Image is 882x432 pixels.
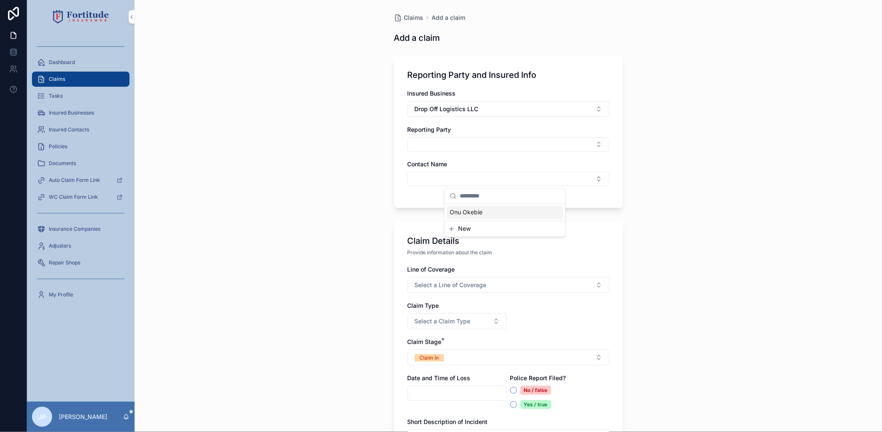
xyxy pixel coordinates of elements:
span: Drop Off Logistics LLC [415,105,479,113]
span: My Profile [49,291,73,298]
a: Add a claim [432,13,466,22]
a: Claims [394,13,424,22]
a: Insurance Companies [32,221,130,237]
span: Documents [49,160,76,167]
span: WC Claim Form Link [49,194,98,200]
span: Select a Claim Type [415,317,471,325]
p: [PERSON_NAME] [59,413,107,421]
a: Dashboard [32,55,130,70]
a: Documents [32,156,130,171]
h1: Reporting Party and Insured Info [408,69,537,81]
span: Reporting Party [408,126,451,133]
a: Adjusters [32,238,130,253]
a: WC Claim Form Link [32,189,130,205]
a: Insured Contacts [32,122,130,137]
span: Line of Coverage [408,266,455,273]
span: Policies [49,143,67,150]
button: Select Button [408,101,609,117]
a: Repair Shops [32,255,130,270]
span: JP [38,412,46,422]
span: Date and Time of Loss [408,374,471,381]
div: Claim In [420,354,439,362]
span: Provide information about the claim [408,249,493,256]
div: No / false [520,386,551,395]
div: Yes / true [520,400,551,409]
span: Short Description of Incident [408,418,488,425]
span: Select a Line of Coverage [415,281,487,289]
span: Insurance Companies [49,226,101,232]
span: Auto Claim Form Link [49,177,100,184]
span: Claim Type [408,302,439,309]
h1: Claim Details [408,235,460,247]
span: Dashboard [49,59,75,66]
span: Tasks [49,93,63,99]
span: Adjusters [49,243,71,249]
span: Police Report Filed? [510,374,566,381]
span: Insured Businesses [49,109,94,116]
span: Contact Name [408,160,448,168]
button: Select Button [408,313,507,329]
a: My Profile [32,287,130,302]
button: Select Button [408,349,609,365]
span: New [458,225,471,233]
span: Claims [404,13,424,22]
span: Repair Shops [49,259,80,266]
span: Claims [49,76,65,83]
span: Claim Stage [408,338,442,345]
div: Suggestions [445,204,565,221]
button: Select Button [408,172,609,186]
div: scrollable content [27,34,135,313]
a: Insured Businesses [32,105,130,120]
span: Insured Contacts [49,126,89,133]
span: Insured Business [408,90,456,97]
button: Select Button [408,137,609,152]
a: Policies [32,139,130,154]
button: Select Button [408,277,609,293]
a: Auto Claim Form Link [32,173,130,188]
a: Claims [32,72,130,87]
h1: Add a claim [394,32,440,44]
button: New [448,225,562,233]
a: Tasks [32,88,130,104]
img: App logo [53,10,109,24]
span: Onu Okebie [450,208,483,217]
